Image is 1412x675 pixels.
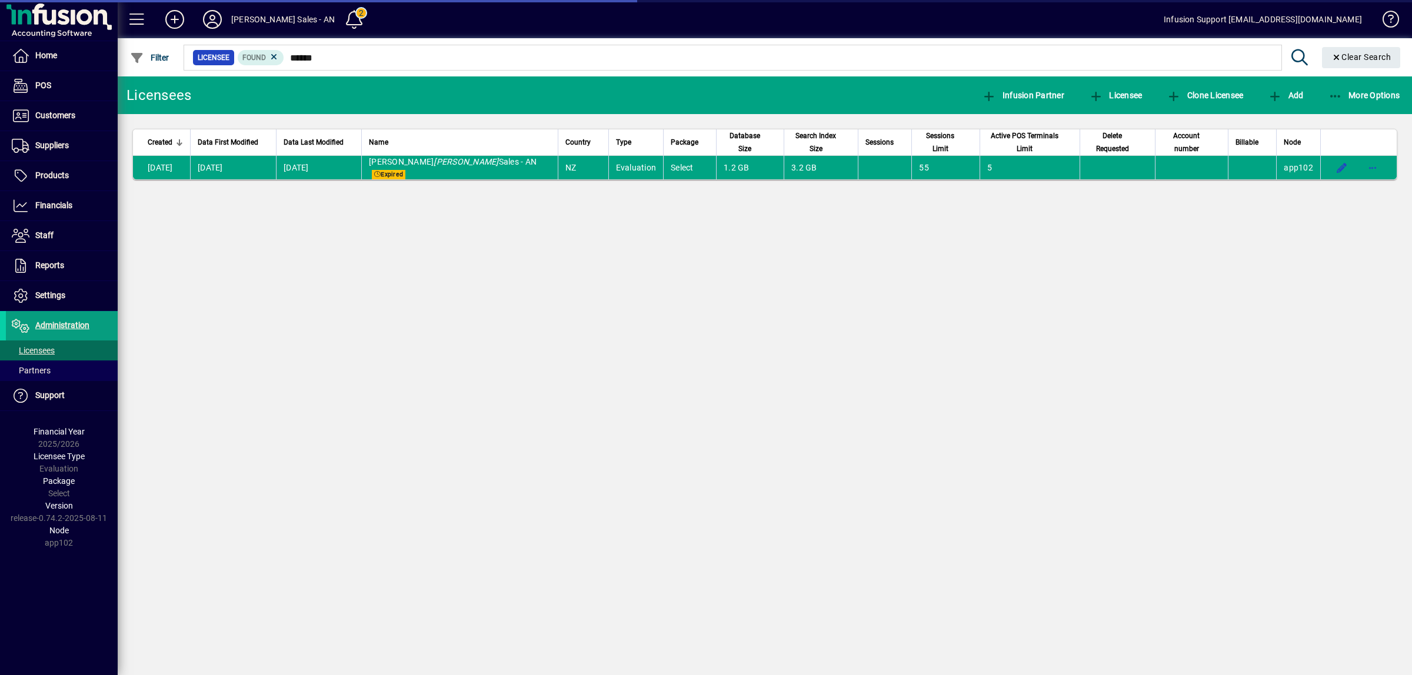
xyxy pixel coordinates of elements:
a: Reports [6,251,118,280]
span: Licensee [198,52,229,64]
span: Node [1284,136,1301,149]
a: Staff [6,221,118,250]
div: Billable [1235,136,1269,149]
span: Found [242,54,266,62]
span: Products [35,171,69,180]
button: More Options [1326,85,1403,106]
button: Profile [194,9,231,30]
a: Partners [6,360,118,380]
div: Active POS Terminals Limit [987,129,1073,155]
div: Infusion Support [EMAIL_ADDRESS][DOMAIN_NAME] [1164,10,1362,29]
td: Select [663,156,716,179]
span: Database Size [724,129,766,155]
span: More Options [1328,91,1400,100]
span: Delete Requested [1087,129,1137,155]
div: Search Index Size [791,129,851,155]
a: Financials [6,191,118,220]
span: POS [35,81,51,90]
span: Account number [1163,129,1210,155]
div: Package [671,136,709,149]
div: Sessions [865,136,904,149]
span: Active POS Terminals Limit [987,129,1062,155]
a: Support [6,381,118,410]
a: Settings [6,281,118,310]
button: Licensee [1086,85,1145,106]
button: Clone Licensee [1164,85,1246,106]
span: [PERSON_NAME] Sales - AN [369,157,537,166]
div: Data Last Modified [284,136,354,149]
span: Licensee [1089,91,1143,100]
div: Account number [1163,129,1221,155]
a: Suppliers [6,131,118,161]
span: Licensee Type [34,452,85,461]
span: Clear Search [1331,52,1391,62]
span: app102.prod.infusionbusinesssoftware.com [1284,163,1313,172]
td: 1.2 GB [716,156,784,179]
a: Products [6,161,118,191]
td: 55 [911,156,979,179]
span: Data Last Modified [284,136,344,149]
div: Name [369,136,551,149]
button: Edit [1333,158,1351,177]
div: Delete Requested [1087,129,1148,155]
div: Node [1284,136,1313,149]
span: Staff [35,230,54,240]
span: Reports [35,260,64,270]
span: Data First Modified [198,136,258,149]
span: Support [35,390,65,400]
td: [DATE] [190,156,276,179]
span: Node [49,526,69,535]
td: [DATE] [276,156,361,179]
span: Licensees [12,346,55,355]
a: POS [6,71,118,101]
div: Created [148,136,183,149]
span: Sessions Limit [919,129,961,155]
span: Name [369,136,388,149]
span: Billable [1235,136,1258,149]
span: Partners [12,366,51,375]
span: Package [671,136,698,149]
a: Home [6,41,118,71]
td: 3.2 GB [784,156,858,179]
em: [PERSON_NAME] [434,157,498,166]
span: Expired [372,170,405,179]
span: Search Index Size [791,129,840,155]
span: Clone Licensee [1167,91,1243,100]
button: Filter [127,47,172,68]
div: Sessions Limit [919,129,972,155]
span: Home [35,51,57,60]
span: Version [45,501,73,510]
td: [DATE] [133,156,190,179]
a: Customers [6,101,118,131]
span: Type [616,136,631,149]
span: Add [1268,91,1303,100]
button: Add [1265,85,1306,106]
button: Clear [1322,47,1401,68]
mat-chip: Found Status: Found [238,50,284,65]
span: Financial Year [34,427,85,436]
span: Infusion Partner [982,91,1064,100]
td: 5 [980,156,1080,179]
div: [PERSON_NAME] Sales - AN [231,10,335,29]
div: Database Size [724,129,777,155]
div: Licensees [126,86,191,105]
span: Customers [35,111,75,120]
td: NZ [558,156,608,179]
button: Add [156,9,194,30]
span: Filter [130,53,169,62]
a: Knowledge Base [1374,2,1397,41]
span: Suppliers [35,141,69,150]
div: Data First Modified [198,136,269,149]
span: Created [148,136,172,149]
td: Evaluation [608,156,664,179]
button: Infusion Partner [979,85,1067,106]
div: Country [565,136,601,149]
span: Country [565,136,591,149]
span: Settings [35,290,65,300]
button: More options [1363,158,1382,177]
span: Financials [35,201,72,210]
a: Licensees [6,340,118,360]
span: Sessions [865,136,894,149]
span: Package [43,476,75,486]
span: Administration [35,320,89,330]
